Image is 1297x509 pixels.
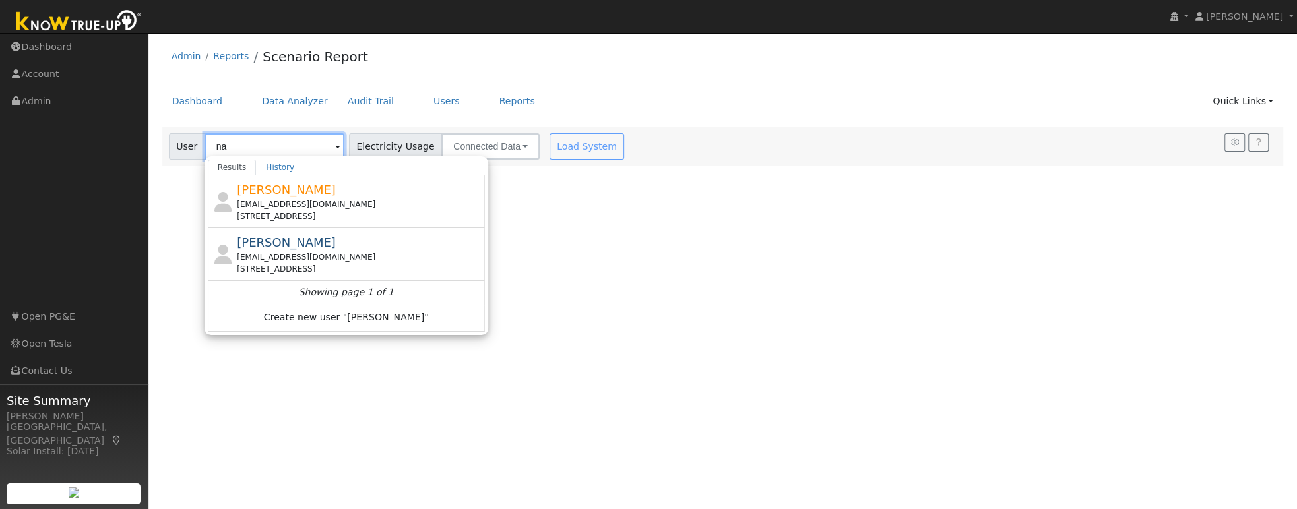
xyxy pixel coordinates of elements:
a: Map [111,435,123,446]
a: Reports [490,89,545,113]
a: Results [208,160,257,175]
a: Audit Trail [338,89,404,113]
div: Solar Install: [DATE] [7,444,141,458]
a: Quick Links [1203,89,1283,113]
span: [PERSON_NAME] [1206,11,1283,22]
img: Know True-Up [10,7,148,37]
span: Site Summary [7,392,141,409]
span: [PERSON_NAME] [237,183,336,196]
a: Help Link [1248,133,1269,152]
a: Reports [213,51,249,61]
a: History [256,160,304,175]
a: Scenario Report [263,49,368,65]
a: Users [424,89,470,113]
span: Create new user "[PERSON_NAME]" [264,311,429,326]
div: [STREET_ADDRESS] [237,210,482,222]
div: [STREET_ADDRESS] [237,263,482,275]
div: [GEOGRAPHIC_DATA], [GEOGRAPHIC_DATA] [7,420,141,448]
span: Electricity Usage [349,133,442,160]
div: [EMAIL_ADDRESS][DOMAIN_NAME] [237,251,482,263]
div: [EMAIL_ADDRESS][DOMAIN_NAME] [237,198,482,210]
i: Showing page 1 of 1 [299,285,394,299]
div: [PERSON_NAME] [7,409,141,423]
button: Connected Data [441,133,540,160]
button: Settings [1224,133,1245,152]
a: Admin [172,51,201,61]
img: retrieve [69,487,79,498]
a: Dashboard [162,89,233,113]
span: [PERSON_NAME] [237,235,336,249]
span: User [169,133,205,160]
input: Select a User [205,133,344,160]
a: Data Analyzer [252,89,338,113]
